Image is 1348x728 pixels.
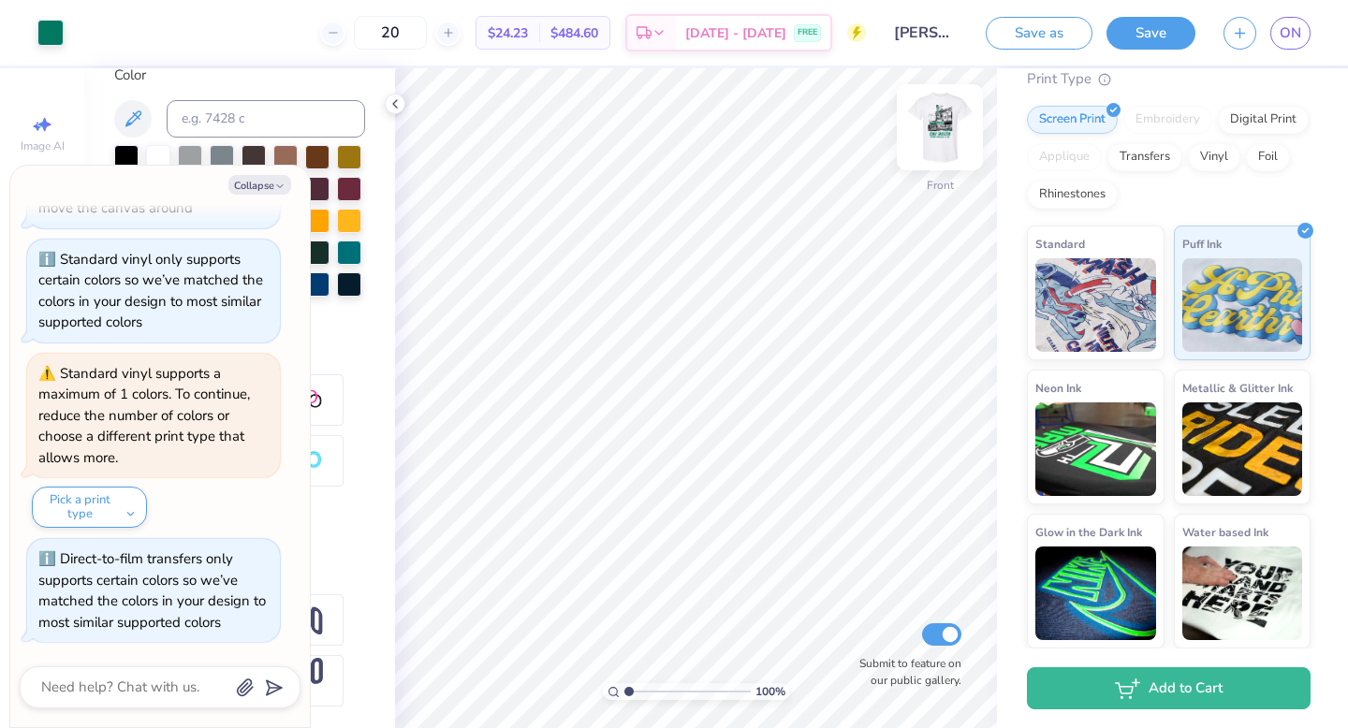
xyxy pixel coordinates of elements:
[902,90,977,165] img: Front
[1027,106,1118,134] div: Screen Print
[755,683,785,700] span: 100 %
[21,138,65,153] span: Image AI
[1246,143,1290,171] div: Foil
[1107,143,1182,171] div: Transfers
[1188,143,1240,171] div: Vinyl
[880,14,972,51] input: Untitled Design
[228,175,291,195] button: Collapse
[550,23,598,43] span: $484.60
[354,16,427,50] input: – –
[1182,522,1268,542] span: Water based Ink
[1035,522,1142,542] span: Glow in the Dark Ink
[1106,17,1195,50] button: Save
[38,364,250,467] div: Standard vinyl supports a maximum of 1 colors. To continue, reduce the number of colors or choose...
[798,26,817,39] span: FREE
[1182,402,1303,496] img: Metallic & Glitter Ink
[32,487,147,528] button: Pick a print type
[849,655,961,689] label: Submit to feature on our public gallery.
[1035,402,1156,496] img: Neon Ink
[1218,106,1309,134] div: Digital Print
[1035,258,1156,352] img: Standard
[1123,106,1212,134] div: Embroidery
[38,549,266,632] div: Direct-to-film transfers only supports certain colors so we’ve matched the colors in your design ...
[685,23,786,43] span: [DATE] - [DATE]
[1270,17,1311,50] a: ON
[1182,546,1303,640] img: Water based Ink
[1182,234,1222,254] span: Puff Ink
[1035,378,1081,398] span: Neon Ink
[167,100,365,138] input: e.g. 7428 c
[1182,258,1303,352] img: Puff Ink
[1035,234,1085,254] span: Standard
[1027,68,1311,90] div: Print Type
[927,177,954,194] div: Front
[114,65,365,86] div: Color
[1027,143,1102,171] div: Applique
[38,250,263,332] div: Standard vinyl only supports certain colors so we’ve matched the colors in your design to most si...
[986,17,1092,50] button: Save as
[1027,667,1311,709] button: Add to Cart
[1035,546,1156,640] img: Glow in the Dark Ink
[1182,378,1293,398] span: Metallic & Glitter Ink
[1280,22,1301,44] span: ON
[488,23,528,43] span: $24.23
[1027,181,1118,209] div: Rhinestones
